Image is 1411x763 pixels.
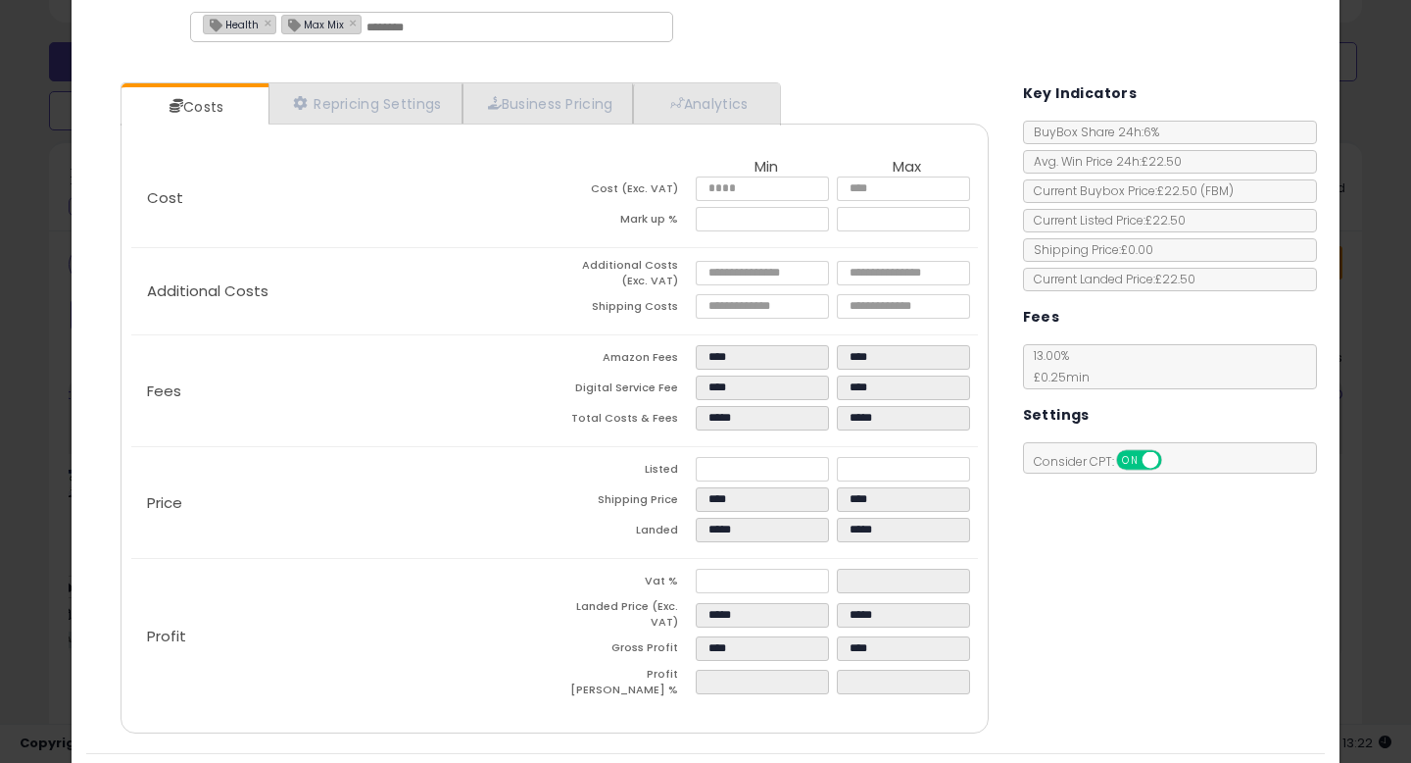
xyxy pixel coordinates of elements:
a: Repricing Settings [268,83,462,124]
span: Shipping Price: £0.00 [1024,241,1153,258]
span: Current Buybox Price: [1024,182,1234,199]
td: Amazon Fees [555,345,696,376]
span: Current Listed Price: £22.50 [1024,212,1186,229]
td: Vat % [555,569,696,599]
span: £0.25 min [1024,369,1090,385]
td: Listed [555,457,696,487]
h5: Settings [1023,403,1090,428]
span: Health [204,16,259,32]
p: Additional Costs [131,283,555,299]
span: Avg. Win Price 24h: £22.50 [1024,153,1182,170]
td: Profit [PERSON_NAME] % [555,667,696,703]
span: OFF [1158,452,1190,469]
span: Max Mix [282,16,344,32]
p: Fees [131,383,555,399]
td: Gross Profit [555,636,696,667]
td: Mark up % [555,207,696,237]
a: Costs [122,87,267,127]
td: Landed Price (Exc. VAT) [555,599,696,636]
td: Landed [555,518,696,548]
p: Profit [131,629,555,644]
span: £22.50 [1157,182,1234,199]
td: Cost (Exc. VAT) [555,177,696,207]
span: Consider CPT: [1024,453,1188,470]
span: Current Landed Price: £22.50 [1024,271,1195,287]
p: Cost [131,190,555,206]
a: Analytics [633,83,778,124]
h5: Key Indicators [1023,81,1138,106]
td: Shipping Costs [555,294,696,325]
a: × [264,14,275,31]
span: ( FBM ) [1200,182,1234,199]
span: ON [1118,452,1143,469]
td: Shipping Price [555,487,696,518]
th: Max [837,159,978,177]
td: Additional Costs (Exc. VAT) [555,258,696,294]
td: Total Costs & Fees [555,406,696,436]
a: Business Pricing [462,83,634,124]
span: 13.00 % [1024,347,1090,385]
span: BuyBox Share 24h: 6% [1024,124,1159,140]
th: Min [696,159,837,177]
h5: Fees [1023,305,1060,330]
a: × [349,14,361,31]
p: Price [131,495,555,511]
td: Digital Service Fee [555,376,696,406]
